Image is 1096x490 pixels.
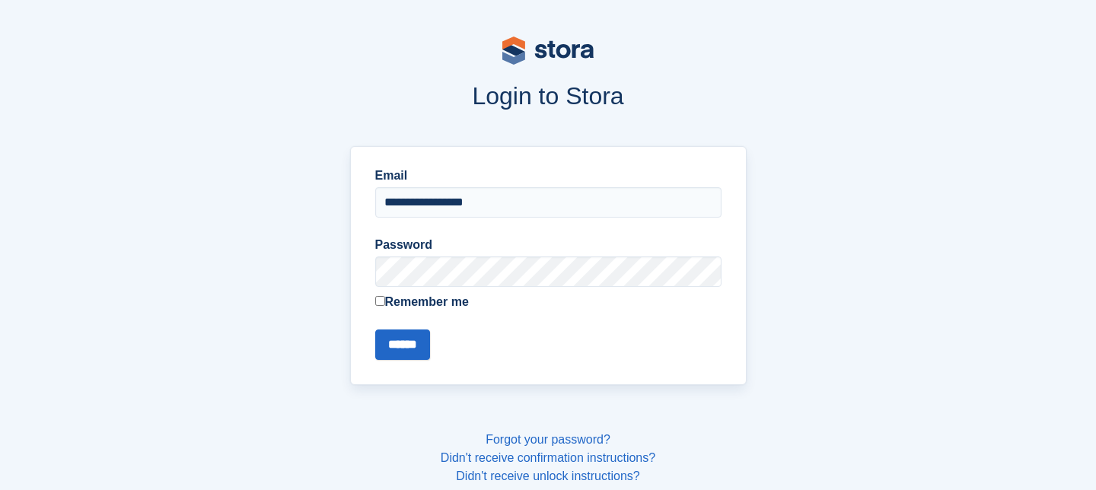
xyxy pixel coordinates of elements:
input: Remember me [375,296,385,306]
label: Password [375,236,722,254]
img: stora-logo-53a41332b3708ae10de48c4981b4e9114cc0af31d8433b30ea865607fb682f29.svg [502,37,594,65]
label: Remember me [375,293,722,311]
label: Email [375,167,722,185]
a: Forgot your password? [486,433,610,446]
a: Didn't receive confirmation instructions? [441,451,655,464]
a: Didn't receive unlock instructions? [456,469,639,482]
h1: Login to Stora [59,82,1037,110]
